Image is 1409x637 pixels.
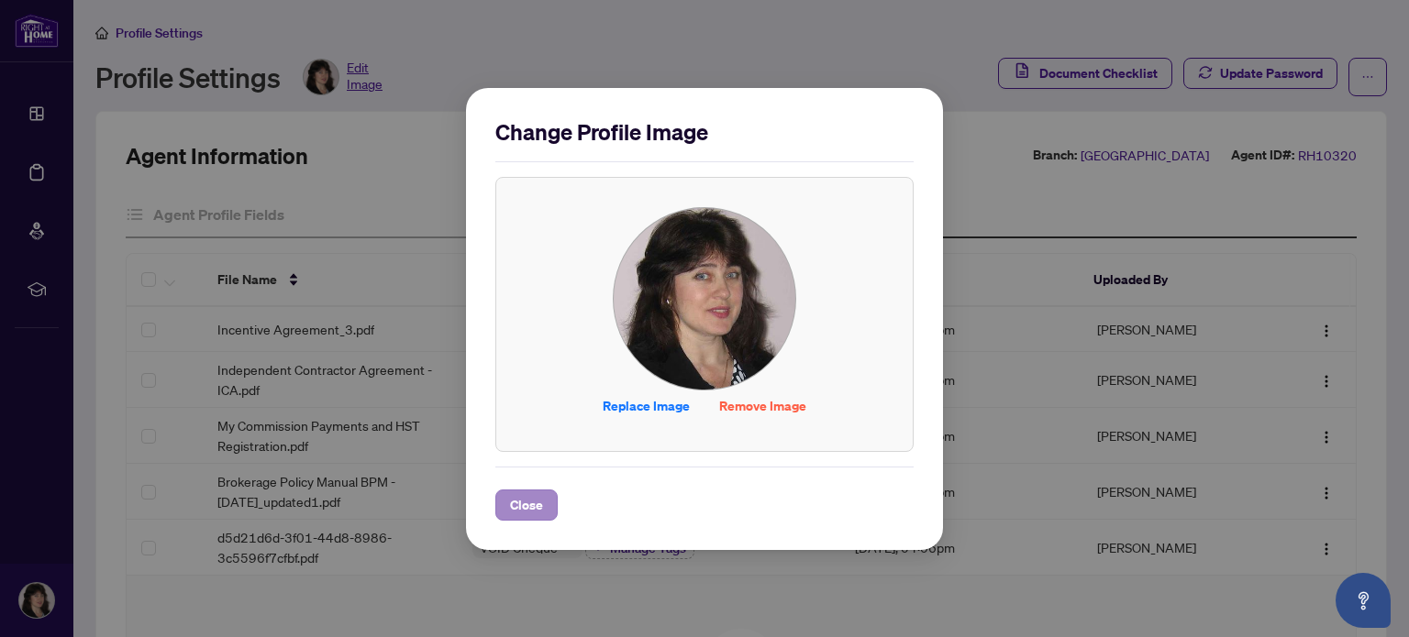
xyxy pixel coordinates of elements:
span: Replace Image [603,391,690,421]
img: Profile Icon [614,208,795,390]
span: Remove Image [719,391,806,421]
button: Open asap [1336,573,1391,628]
button: Close [495,489,558,521]
span: Close [510,490,543,520]
button: Remove Image [704,390,821,422]
h2: Change Profile Image [495,117,914,147]
button: Replace Image [588,390,704,422]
